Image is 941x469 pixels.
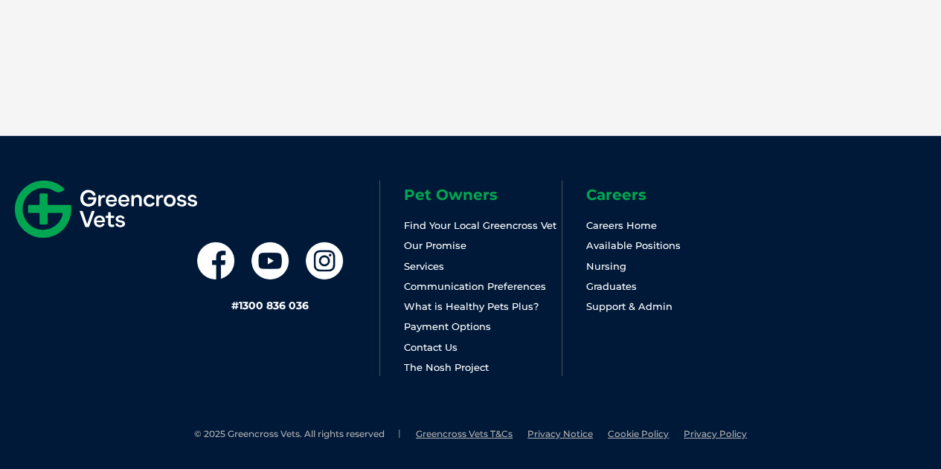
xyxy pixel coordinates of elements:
[684,428,747,439] a: Privacy Policy
[231,299,309,312] a: #1300 836 036
[586,260,626,272] a: Nursing
[586,187,744,202] h6: Careers
[608,428,669,439] a: Cookie Policy
[404,300,539,312] a: What is Healthy Pets Plus?
[586,300,672,312] a: Support & Admin
[404,280,546,292] a: Communication Preferences
[404,320,491,332] a: Payment Options
[404,361,489,373] a: The Nosh Project
[416,428,513,439] a: Greencross Vets T&Cs
[586,219,657,231] a: Careers Home
[231,299,239,312] span: #
[586,239,681,251] a: Available Positions
[194,428,401,441] li: © 2025 Greencross Vets. All rights reserved
[527,428,593,439] a: Privacy Notice
[404,239,466,251] a: Our Promise
[404,260,444,272] a: Services
[404,187,562,202] h6: Pet Owners
[404,341,457,353] a: Contact Us
[586,280,637,292] a: Graduates
[404,219,556,231] a: Find Your Local Greencross Vet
